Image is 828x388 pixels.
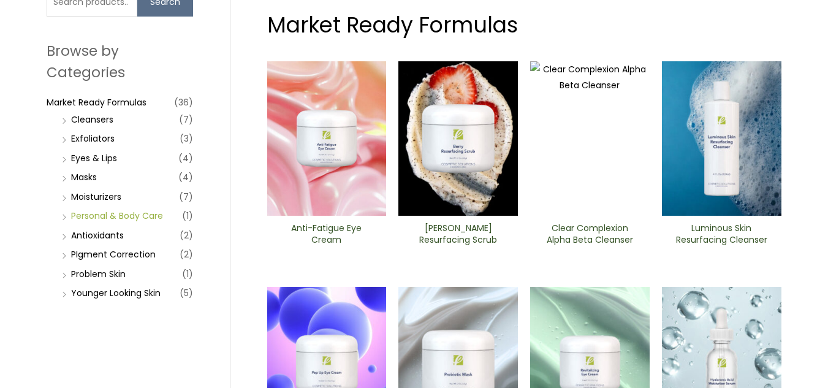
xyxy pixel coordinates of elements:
a: Eyes & Lips [71,152,117,164]
span: (5) [180,284,193,302]
span: (3) [180,130,193,147]
span: (4) [178,150,193,167]
span: (2) [180,246,193,263]
h2: Browse by Categories [47,40,193,82]
h2: Anti-Fatigue Eye Cream [277,223,376,246]
a: Anti-Fatigue Eye Cream [277,223,376,250]
img: Anti Fatigue Eye Cream [267,61,387,216]
span: (36) [174,94,193,111]
a: Masks [71,171,97,183]
a: Personal & Body Care [71,210,163,222]
a: Antioxidants [71,229,124,242]
a: Clear Complexion Alpha Beta ​Cleanser [541,223,639,250]
span: (4) [178,169,193,186]
a: [PERSON_NAME] Resurfacing Scrub [409,223,507,250]
span: (7) [179,111,193,128]
img: Clear Complexion Alpha Beta ​Cleanser [530,61,650,216]
span: (7) [179,188,193,205]
h2: Luminous Skin Resurfacing ​Cleanser [672,223,771,246]
img: Luminous Skin Resurfacing ​Cleanser [662,61,781,216]
h2: Clear Complexion Alpha Beta ​Cleanser [541,223,639,246]
span: (1) [182,207,193,224]
h2: [PERSON_NAME] Resurfacing Scrub [409,223,507,246]
span: (2) [180,227,193,244]
a: Luminous Skin Resurfacing ​Cleanser [672,223,771,250]
img: Berry Resurfacing Scrub [398,61,518,216]
a: Exfoliators [71,132,115,145]
a: Moisturizers [71,191,121,203]
a: Market Ready Formulas [47,96,146,108]
span: (1) [182,265,193,283]
a: Problem Skin [71,268,126,280]
h1: Market Ready Formulas [267,10,781,40]
a: Younger Looking Skin [71,287,161,299]
a: PIgment Correction [71,248,156,261]
a: Cleansers [71,113,113,126]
